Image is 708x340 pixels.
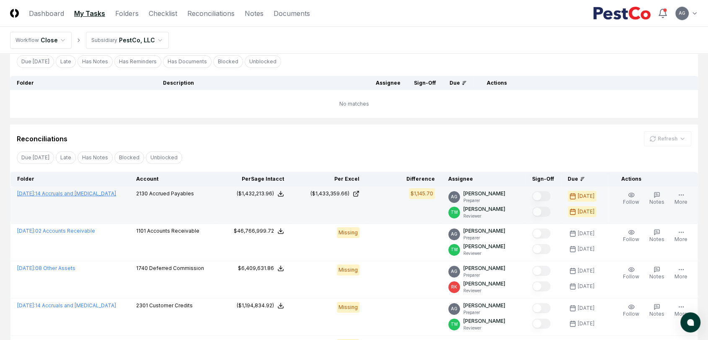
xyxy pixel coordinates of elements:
span: 2301 [136,302,148,309]
img: PestCo logo [593,7,651,20]
div: ($1,194,834.92) [237,302,274,309]
th: Per Sage Intacct [215,172,291,187]
a: My Tasks [74,8,105,18]
span: AG [451,306,457,312]
span: AG [451,231,457,237]
img: Logo [10,9,19,18]
button: More [673,227,689,245]
a: Reconciliations [187,8,235,18]
div: $46,766,999.72 [234,227,274,235]
span: TM [451,247,458,253]
span: 2130 [136,190,148,197]
a: Folders [115,8,139,18]
p: Reviewer [463,250,505,257]
span: Notes [649,199,664,205]
button: AG [674,6,690,21]
span: [DATE] : [17,265,35,271]
button: ($1,432,213.96) [237,190,284,197]
button: $6,409,631.86 [238,265,284,272]
button: Notes [648,265,666,282]
button: Blocked [114,151,144,164]
a: ($1,433,359.66) [297,190,359,197]
button: Mark complete [532,191,550,201]
button: More [673,302,689,319]
div: [DATE] [578,283,594,290]
span: Follow [623,311,639,317]
button: Notes [648,190,666,208]
button: More [673,190,689,208]
p: [PERSON_NAME] [463,302,505,309]
th: Sign-Off [525,172,561,187]
a: [DATE]:14 Accruals and [MEDICAL_DATA] [17,302,116,309]
span: AG [679,10,685,16]
a: [DATE]:02 Accounts Receivable [17,228,95,234]
button: Has Documents [163,55,212,68]
button: Late [56,151,76,164]
div: Actions [615,175,691,183]
div: $1,145.70 [411,190,433,197]
p: [PERSON_NAME] [463,317,505,325]
button: Notes [648,302,666,319]
div: Reconciliations [17,134,67,144]
p: [PERSON_NAME] [463,205,505,213]
button: Mark complete [532,303,550,313]
a: [DATE]:14 Accruals and [MEDICAL_DATA] [17,190,116,197]
button: Has Notes [78,151,113,164]
div: [DATE] [578,230,594,237]
button: Mark complete [532,228,550,239]
p: Preparer [463,235,505,241]
span: Accounts Receivable [147,228,199,234]
th: Difference [366,172,442,187]
div: [DATE] [578,320,594,327]
button: Unblocked [146,151,182,164]
span: [DATE] : [17,228,35,234]
p: [PERSON_NAME] [463,280,505,288]
p: [PERSON_NAME] [463,243,505,250]
p: [PERSON_NAME] [463,227,505,235]
button: Mark complete [532,207,550,217]
span: [DATE] : [17,302,35,309]
div: [DATE] [578,208,594,215]
span: TM [451,209,458,215]
span: [DATE] : [17,190,35,197]
div: Missing [337,265,359,275]
button: Mark complete [532,319,550,329]
div: [DATE] [578,245,594,253]
span: TM [451,321,458,327]
div: Missing [337,227,359,238]
div: Due [450,79,467,87]
a: [DATE]:08 Other Assets [17,265,75,271]
p: [PERSON_NAME] [463,265,505,272]
span: RK [451,284,457,290]
button: Follow [621,302,641,319]
div: $6,409,631.86 [238,265,274,272]
a: Notes [245,8,264,18]
div: Due [568,175,601,183]
a: Dashboard [29,8,64,18]
a: Checklist [149,8,177,18]
p: Preparer [463,197,505,204]
button: Due Today [17,55,54,68]
button: Has Notes [78,55,113,68]
span: Follow [623,273,639,280]
div: Workflow [16,36,39,44]
button: Unblocked [245,55,281,68]
nav: breadcrumb [10,32,169,49]
td: No matches [10,90,698,118]
button: More [673,265,689,282]
button: Follow [621,227,641,245]
p: Preparer [463,272,505,278]
span: 1740 [136,265,148,271]
button: Follow [621,265,641,282]
span: AG [451,268,457,275]
div: ($1,433,359.66) [310,190,349,197]
span: Deferred Commission [149,265,204,271]
span: Accrued Payables [149,190,194,197]
span: Customer Credits [149,302,193,309]
button: $46,766,999.72 [234,227,284,235]
button: Due Today [17,151,54,164]
p: Reviewer [463,325,505,331]
th: Folder [10,172,129,187]
button: ($1,194,834.92) [237,302,284,309]
div: [DATE] [578,267,594,275]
